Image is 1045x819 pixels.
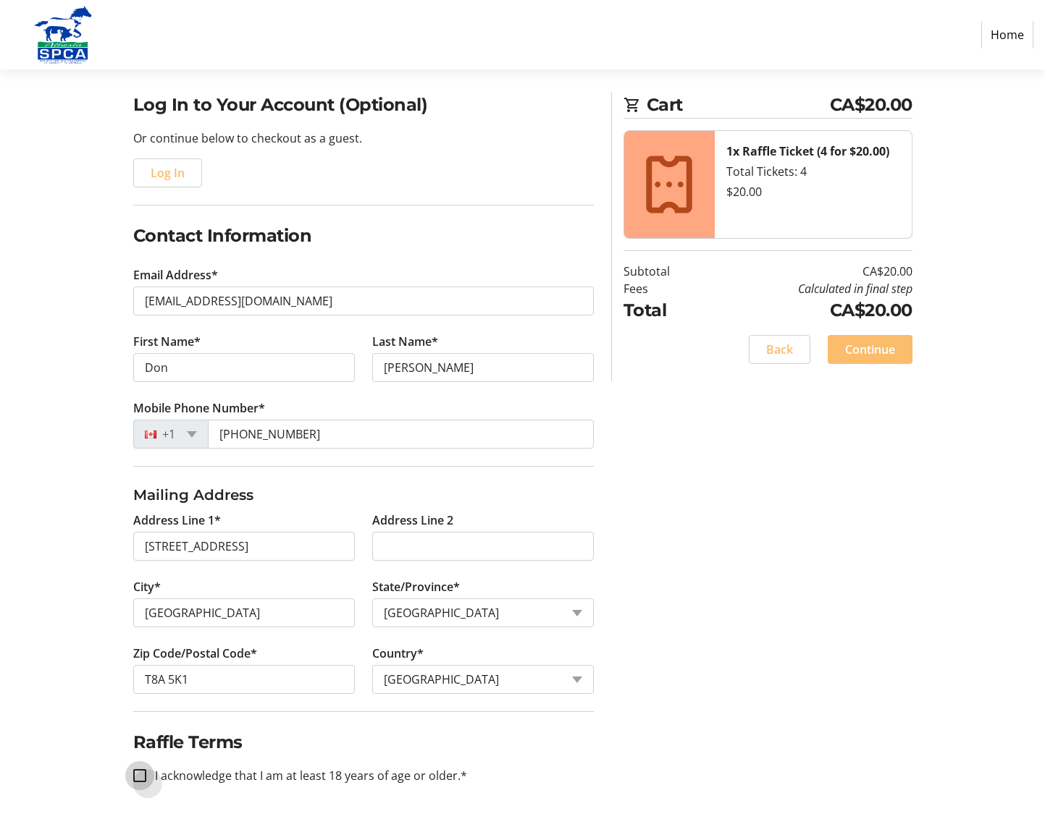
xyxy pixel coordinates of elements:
[133,92,594,118] h2: Log In to Your Account (Optional)
[726,183,900,200] div: $20.00
[372,578,460,595] label: State/Province*
[372,645,424,662] label: Country*
[208,420,594,449] input: (506) 234-5678
[707,280,912,297] td: Calculated in final step
[133,158,202,187] button: Log In
[372,333,438,350] label: Last Name*
[372,512,453,529] label: Address Line 2
[624,263,707,280] td: Subtotal
[133,645,257,662] label: Zip Code/Postal Code*
[133,130,594,147] p: Or continue below to checkout as a guest.
[133,399,265,417] label: Mobile Phone Number*
[707,263,912,280] td: CA$20.00
[726,163,900,180] div: Total Tickets: 4
[133,729,594,755] h2: Raffle Terms
[766,341,793,358] span: Back
[830,92,912,118] span: CA$20.00
[133,532,355,561] input: Address
[981,21,1033,48] a: Home
[133,578,161,595] label: City*
[647,92,830,118] span: Cart
[151,164,185,182] span: Log In
[845,341,895,358] span: Continue
[828,335,912,364] button: Continue
[133,598,355,627] input: City
[146,767,467,784] label: I acknowledge that I am at least 18 years of age or older.*
[624,297,707,323] td: Total
[133,223,594,249] h2: Contact Information
[133,333,201,350] label: First Name*
[12,6,114,64] img: Alberta SPCA's Logo
[133,665,355,694] input: Zip or Postal Code
[133,266,218,284] label: Email Address*
[133,512,221,529] label: Address Line 1*
[624,280,707,297] td: Fees
[726,143,889,159] strong: 1x Raffle Ticket (4 for $20.00)
[707,297,912,323] td: CA$20.00
[749,335,810,364] button: Back
[133,484,594,506] h3: Mailing Address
